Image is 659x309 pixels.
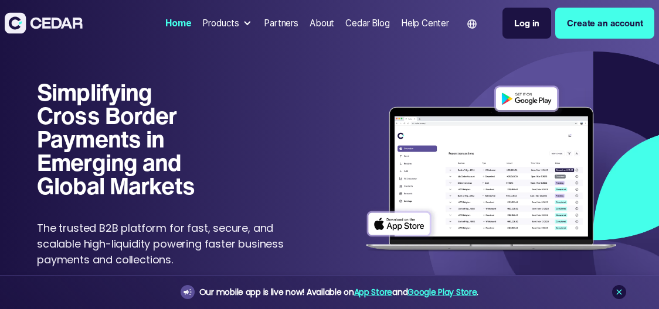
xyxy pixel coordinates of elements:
div: Products [202,16,239,30]
div: About [310,16,334,30]
a: Home [161,11,196,36]
div: Log in [514,16,539,30]
a: Log in [502,8,551,39]
a: About [305,11,338,36]
a: Cedar Blog [341,11,395,36]
img: world icon [467,19,477,29]
h1: Simplifying Cross Border Payments in Emerging and Global Markets [37,81,204,197]
div: Help Center [401,16,449,30]
div: Partners [264,16,298,30]
a: Partners [260,11,303,36]
div: Cedar Blog [345,16,389,30]
img: Dashboard of transactions [361,81,621,258]
div: Products [198,12,257,34]
a: Help Center [396,11,453,36]
p: The trusted B2B platform for fast, secure, and scalable high-liquidity powering faster business p... [37,220,316,267]
a: Create an account [555,8,654,39]
div: Home [165,16,191,30]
